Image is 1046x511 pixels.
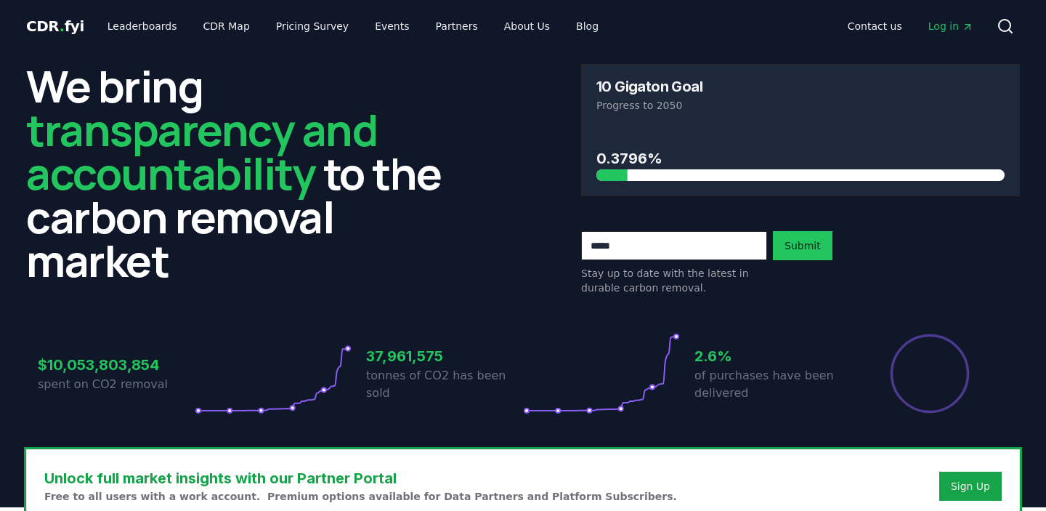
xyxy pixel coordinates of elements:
[44,467,677,489] h3: Unlock full market insights with our Partner Portal
[596,98,1005,113] p: Progress to 2050
[596,79,702,94] h3: 10 Gigaton Goal
[928,19,973,33] span: Log in
[951,479,990,494] a: Sign Up
[694,367,851,402] p: of purchases have been delivered
[38,354,195,376] h3: $10,053,803,854
[424,13,490,39] a: Partners
[38,376,195,393] p: spent on CO2 removal
[694,345,851,367] h3: 2.6%
[26,17,84,35] span: CDR fyi
[264,13,360,39] a: Pricing Survey
[596,148,1005,169] h3: 0.3796%
[836,13,914,39] a: Contact us
[564,13,610,39] a: Blog
[96,13,189,39] a: Leaderboards
[366,345,523,367] h3: 37,961,575
[917,13,985,39] a: Log in
[26,16,84,36] a: CDR.fyi
[96,13,610,39] nav: Main
[26,64,465,282] h2: We bring to the carbon removal market
[836,13,985,39] nav: Main
[366,367,523,402] p: tonnes of CO2 has been sold
[492,13,561,39] a: About Us
[363,13,421,39] a: Events
[192,13,261,39] a: CDR Map
[773,231,832,260] button: Submit
[889,333,970,414] div: Percentage of sales delivered
[939,472,1002,501] button: Sign Up
[26,100,377,203] span: transparency and accountability
[60,17,65,35] span: .
[581,266,767,295] p: Stay up to date with the latest in durable carbon removal.
[44,489,677,504] p: Free to all users with a work account. Premium options available for Data Partners and Platform S...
